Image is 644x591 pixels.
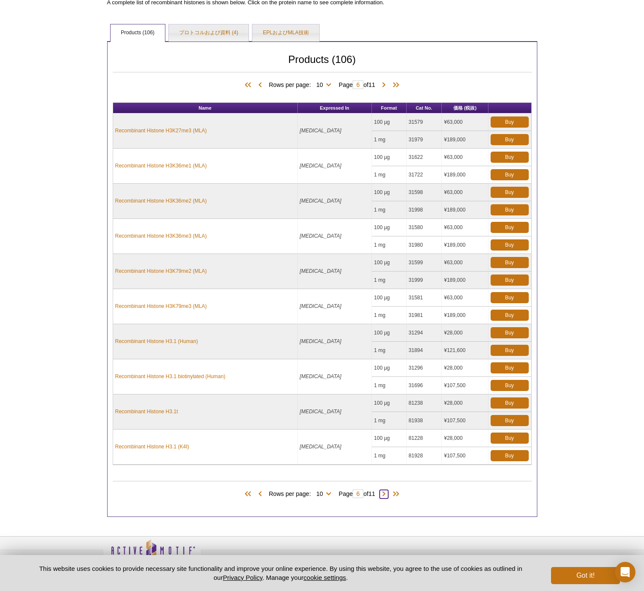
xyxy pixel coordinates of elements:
[372,103,407,113] th: Format
[491,187,529,198] a: Buy
[113,56,532,72] h2: Products (106)
[372,324,407,342] td: 100 µg
[442,307,488,324] td: ¥189,000
[115,127,207,134] a: Recombinant Histone H3K27me3 (MLA)
[372,236,407,254] td: 1 mg
[115,267,207,275] a: Recombinant Histone H3K79me2 (MLA)
[407,254,442,272] td: 31599
[303,574,346,581] button: cookie settings
[442,359,488,377] td: ¥28,000
[372,447,407,465] td: 1 mg
[368,490,375,497] span: 11
[169,24,249,42] a: プロトコルおよび資料 (4)
[442,324,488,342] td: ¥28,000
[407,103,442,113] th: Cat No.
[300,268,341,274] i: [MEDICAL_DATA]
[300,338,341,344] i: [MEDICAL_DATA]
[372,289,407,307] td: 100 µg
[300,198,341,204] i: [MEDICAL_DATA]
[407,236,442,254] td: 31980
[442,289,488,307] td: ¥63,000
[442,184,488,201] td: ¥63,000
[269,489,334,498] span: Rows per page:
[368,81,375,88] span: 11
[407,272,442,289] td: 31999
[115,197,207,205] a: Recombinant Histone H3K36me2 (MLA)
[300,303,341,309] i: [MEDICAL_DATA]
[372,184,407,201] td: 100 µg
[615,562,635,582] div: Open Intercom Messenger
[300,444,341,450] i: [MEDICAL_DATA]
[491,415,529,426] a: Buy
[372,272,407,289] td: 1 mg
[442,377,488,394] td: ¥107,500
[115,302,207,310] a: Recombinant Histone H3K79me3 (MLA)
[491,257,529,268] a: Buy
[491,450,529,461] a: Buy
[491,169,529,180] a: Buy
[442,254,488,272] td: ¥63,000
[300,128,341,134] i: [MEDICAL_DATA]
[300,409,341,415] i: [MEDICAL_DATA]
[442,342,488,359] td: ¥121,600
[442,201,488,219] td: ¥189,000
[300,163,341,169] i: [MEDICAL_DATA]
[491,380,529,391] a: Buy
[372,359,407,377] td: 100 µg
[407,412,442,430] td: 81938
[298,103,372,113] th: Expressed In
[442,131,488,149] td: ¥189,000
[372,131,407,149] td: 1 mg
[115,337,198,345] a: Recombinant Histone H3.1 (Human)
[380,81,388,90] span: Next Page
[442,113,488,131] td: ¥63,000
[372,149,407,166] td: 100 µg
[407,219,442,236] td: 31580
[372,377,407,394] td: 1 mg
[491,345,529,356] a: Buy
[388,490,401,498] span: Last Page
[407,447,442,465] td: 81928
[491,433,529,444] a: Buy
[300,373,341,379] i: [MEDICAL_DATA]
[407,324,442,342] td: 31294
[335,81,380,89] span: Page of
[269,80,334,89] span: Rows per page:
[380,490,388,498] span: Next Page
[491,204,529,215] a: Buy
[442,219,488,236] td: ¥63,000
[407,307,442,324] td: 31981
[223,574,262,581] a: Privacy Policy
[243,81,256,90] span: First Page
[372,219,407,236] td: 100 µg
[372,394,407,412] td: 100 µg
[407,359,442,377] td: 31296
[243,490,256,498] span: First Page
[551,567,620,584] button: Got it!
[115,373,225,380] a: Recombinant Histone H3.1 biotinylated (Human)
[372,254,407,272] td: 100 µg
[407,166,442,184] td: 31722
[407,201,442,219] td: 31998
[115,408,178,415] a: Recombinant Histone H3.1t
[407,430,442,447] td: 81228
[407,289,442,307] td: 31581
[442,149,488,166] td: ¥63,000
[407,342,442,359] td: 31894
[256,81,264,90] span: Previous Page
[103,537,201,571] img: Active Motif,
[491,239,529,251] a: Buy
[372,342,407,359] td: 1 mg
[491,397,529,409] a: Buy
[442,412,488,430] td: ¥107,500
[442,103,488,113] th: 価格 (税抜)
[491,310,529,321] a: Buy
[491,275,529,286] a: Buy
[372,201,407,219] td: 1 mg
[491,222,529,233] a: Buy
[407,149,442,166] td: 31622
[442,447,488,465] td: ¥107,500
[372,307,407,324] td: 1 mg
[111,24,165,42] a: Products (106)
